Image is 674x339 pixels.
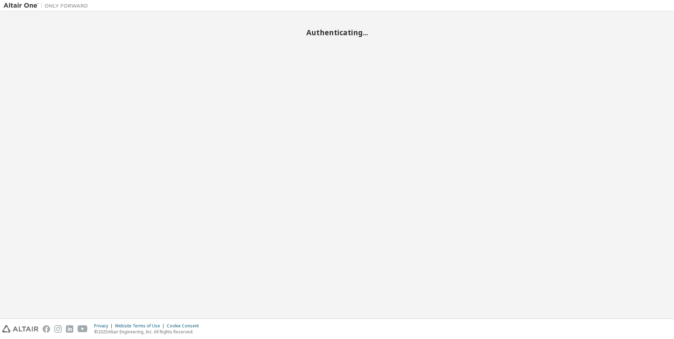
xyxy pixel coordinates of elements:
[167,323,203,329] div: Cookie Consent
[94,323,115,329] div: Privacy
[66,325,73,333] img: linkedin.svg
[115,323,167,329] div: Website Terms of Use
[4,28,670,37] h2: Authenticating...
[78,325,88,333] img: youtube.svg
[43,325,50,333] img: facebook.svg
[54,325,62,333] img: instagram.svg
[4,2,92,9] img: Altair One
[94,329,203,335] p: © 2025 Altair Engineering, Inc. All Rights Reserved.
[2,325,38,333] img: altair_logo.svg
